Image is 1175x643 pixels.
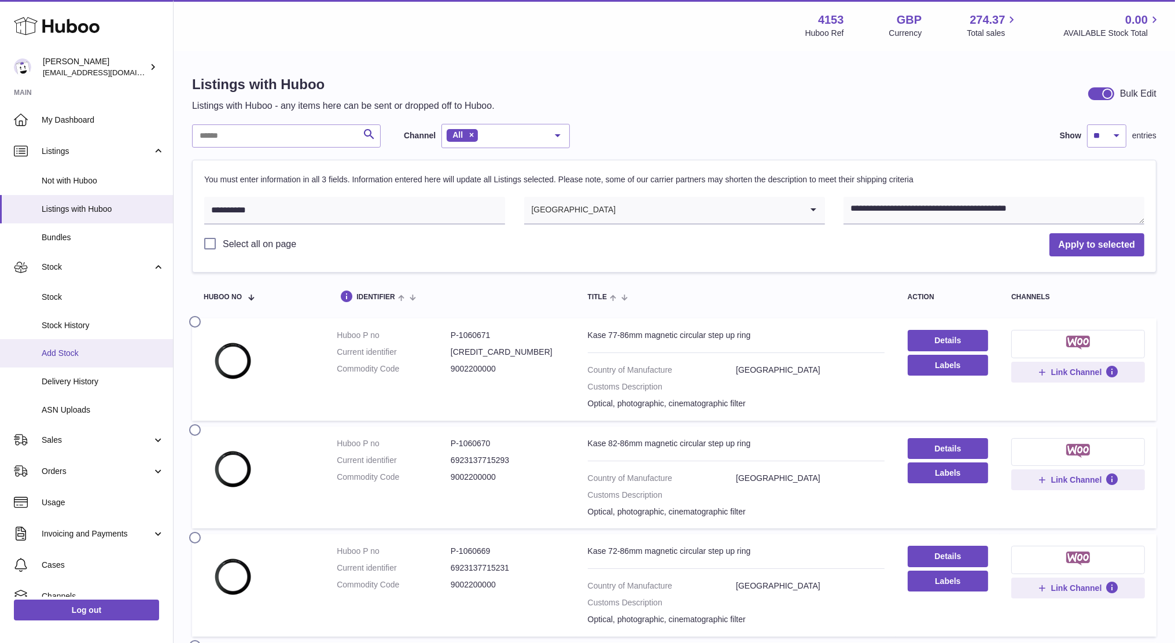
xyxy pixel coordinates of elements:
[42,175,164,186] span: Not with Huboo
[42,115,164,126] span: My Dashboard
[42,591,164,602] span: Channels
[42,146,152,157] span: Listings
[524,197,825,225] div: Search for option
[42,497,164,508] span: Usage
[451,455,565,466] dd: 6923137715293
[588,546,885,557] div: Kase 72-86mm magnetic circular step up ring
[588,580,736,591] dt: Country of Manufacture
[1060,130,1081,141] label: Show
[588,490,736,501] dt: Customs Description
[42,528,152,539] span: Invoicing and Payments
[588,365,736,376] dt: Country of Manufacture
[42,560,164,571] span: Cases
[42,466,152,477] span: Orders
[337,546,451,557] dt: Huboo P no
[337,472,451,483] dt: Commodity Code
[1011,293,1145,301] div: channels
[192,100,495,112] p: Listings with Huboo - any items here can be sent or dropped off to Huboo.
[1066,336,1090,350] img: woocommerce-small.png
[451,546,565,557] dd: P-1060669
[42,204,164,215] span: Listings with Huboo
[204,293,242,301] span: Huboo no
[908,462,988,483] button: Labels
[451,563,565,574] dd: 6923137715231
[451,363,565,374] dd: 9002200000
[1049,233,1144,257] button: Apply to selected
[588,473,736,484] dt: Country of Manufacture
[588,381,736,392] dt: Customs Description
[452,130,463,139] span: All
[908,293,988,301] div: action
[736,365,885,376] dd: [GEOGRAPHIC_DATA]
[889,28,922,39] div: Currency
[1051,367,1102,377] span: Link Channel
[337,455,451,466] dt: Current identifier
[42,262,152,273] span: Stock
[908,355,988,376] button: Labels
[897,12,922,28] strong: GBP
[204,546,261,604] img: Kase 72-86mm magnetic circular step up ring
[14,600,159,620] a: Log out
[192,75,495,94] h1: Listings with Huboo
[42,376,164,387] span: Delivery History
[451,438,565,449] dd: P-1060670
[1132,130,1156,141] span: entries
[1120,87,1156,100] div: Bulk Edit
[42,292,164,303] span: Stock
[42,435,152,446] span: Sales
[204,174,914,185] p: You must enter information in all 3 fields. Information entered here will update all Listings sel...
[451,330,565,341] dd: P-1060671
[970,12,1005,28] span: 274.37
[42,405,164,416] span: ASN Uploads
[1063,28,1161,39] span: AVAILABLE Stock Total
[1051,583,1102,593] span: Link Channel
[588,506,746,517] div: Optical, photographic, cinematographic filter
[1066,444,1090,458] img: woocommerce-small.png
[736,580,885,591] dd: [GEOGRAPHIC_DATA]
[42,320,164,331] span: Stock History
[588,614,746,625] div: Optical, photographic, cinematographic filter
[1011,469,1145,490] button: Link Channel
[588,330,885,341] div: Kase 77-86mm magnetic circular step up ring
[356,293,395,301] span: identifier
[337,330,451,341] dt: Huboo P no
[14,58,31,76] img: sales@kasefilters.com
[451,579,565,590] dd: 9002200000
[524,197,617,223] span: [GEOGRAPHIC_DATA]
[1051,475,1102,485] span: Link Channel
[42,232,164,243] span: Bundles
[337,563,451,574] dt: Current identifier
[908,438,988,459] a: Details
[204,330,261,388] img: Kase 77-86mm magnetic circular step up ring
[204,238,296,251] label: Select all on page
[818,12,844,28] strong: 4153
[908,546,988,567] a: Details
[736,473,885,484] dd: [GEOGRAPHIC_DATA]
[616,197,801,223] input: Search for option
[204,438,261,496] img: Kase 82-86mm magnetic circular step up ring
[967,28,1018,39] span: Total sales
[1066,552,1090,565] img: woocommerce-small.png
[337,579,451,590] dt: Commodity Code
[337,363,451,374] dt: Commodity Code
[908,330,988,351] a: Details
[43,56,147,78] div: [PERSON_NAME]
[1063,12,1161,39] a: 0.00 AVAILABLE Stock Total
[451,347,565,358] dd: [CREDIT_CARD_NUMBER]
[805,28,844,39] div: Huboo Ref
[588,398,746,409] div: Optical, photographic, cinematographic filter
[337,438,451,449] dt: Huboo P no
[588,597,736,608] dt: Customs Description
[42,348,164,359] span: Add Stock
[908,571,988,591] button: Labels
[967,12,1018,39] a: 274.37 Total sales
[1125,12,1148,28] span: 0.00
[43,68,170,77] span: [EMAIL_ADDRESS][DOMAIN_NAME]
[588,438,885,449] div: Kase 82-86mm magnetic circular step up ring
[588,293,607,301] span: title
[1011,362,1145,383] button: Link Channel
[404,130,436,141] label: Channel
[451,472,565,483] dd: 9002200000
[1011,578,1145,598] button: Link Channel
[337,347,451,358] dt: Current identifier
